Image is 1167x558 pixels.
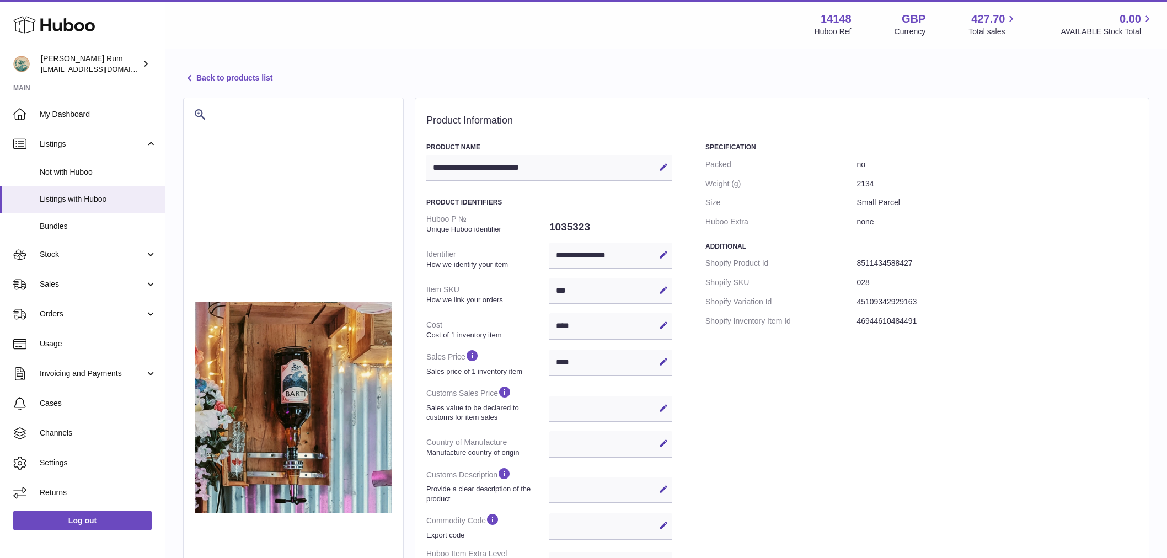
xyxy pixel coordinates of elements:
span: Listings [40,139,145,149]
a: Log out [13,511,152,530]
dt: Sales Price [426,344,549,380]
h3: Product Identifiers [426,198,672,207]
strong: Cost of 1 inventory item [426,330,547,340]
span: 427.70 [971,12,1005,26]
span: Invoicing and Payments [40,368,145,379]
span: Stock [40,249,145,260]
dt: Item SKU [426,280,549,309]
img: Best_Spiced-Rum-1.5L.jpg [195,302,392,513]
dt: Size [705,193,856,212]
strong: Sales price of 1 inventory item [426,367,547,377]
dt: Country of Manufacture [426,433,549,462]
span: Total sales [968,26,1018,37]
div: Currency [895,26,926,37]
dt: Shopify SKU [705,273,856,292]
dt: Huboo P № [426,210,549,238]
strong: How we identify your item [426,260,547,270]
h2: Product Information [426,115,1138,127]
span: Settings [40,458,157,468]
span: Usage [40,339,157,349]
dt: Customs Sales Price [426,380,549,426]
dd: 46944610484491 [856,312,1138,331]
dt: Commodity Code [426,508,549,544]
dd: 45109342929163 [856,292,1138,312]
a: 427.70 Total sales [968,12,1018,37]
span: Channels [40,428,157,438]
dd: 2134 [856,174,1138,194]
dt: Identifier [426,245,549,273]
dt: Packed [705,155,856,174]
dt: Shopify Variation Id [705,292,856,312]
span: Cases [40,398,157,409]
dt: Shopify Product Id [705,254,856,273]
span: Returns [40,487,157,498]
strong: Manufacture country of origin [426,448,547,458]
span: [EMAIL_ADDRESS][DOMAIN_NAME] [41,65,162,73]
dd: 028 [856,273,1138,292]
a: Back to products list [183,72,272,85]
strong: Sales value to be declared to customs for item sales [426,403,547,422]
dt: Shopify Inventory Item Id [705,312,856,331]
dd: Small Parcel [856,193,1138,212]
span: Orders [40,309,145,319]
span: Sales [40,279,145,289]
span: Listings with Huboo [40,194,157,205]
h3: Specification [705,143,1138,152]
a: 0.00 AVAILABLE Stock Total [1061,12,1154,37]
dt: Huboo Extra [705,212,856,232]
dd: 1035323 [549,216,672,239]
div: Huboo Ref [815,26,852,37]
img: internalAdmin-14148@internal.huboo.com [13,56,30,72]
dt: Customs Description [426,462,549,508]
strong: 14148 [821,12,852,26]
span: Bundles [40,221,157,232]
span: AVAILABLE Stock Total [1061,26,1154,37]
span: Not with Huboo [40,167,157,178]
div: [PERSON_NAME] Rum [41,53,140,74]
span: 0.00 [1120,12,1141,26]
dd: 8511434588427 [856,254,1138,273]
strong: GBP [902,12,925,26]
span: My Dashboard [40,109,157,120]
dd: no [856,155,1138,174]
strong: Export code [426,530,547,540]
dt: Weight (g) [705,174,856,194]
strong: Provide a clear description of the product [426,484,547,503]
strong: How we link your orders [426,295,547,305]
dd: none [856,212,1138,232]
h3: Additional [705,242,1138,251]
strong: Unique Huboo identifier [426,224,547,234]
dt: Cost [426,315,549,344]
h3: Product Name [426,143,672,152]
